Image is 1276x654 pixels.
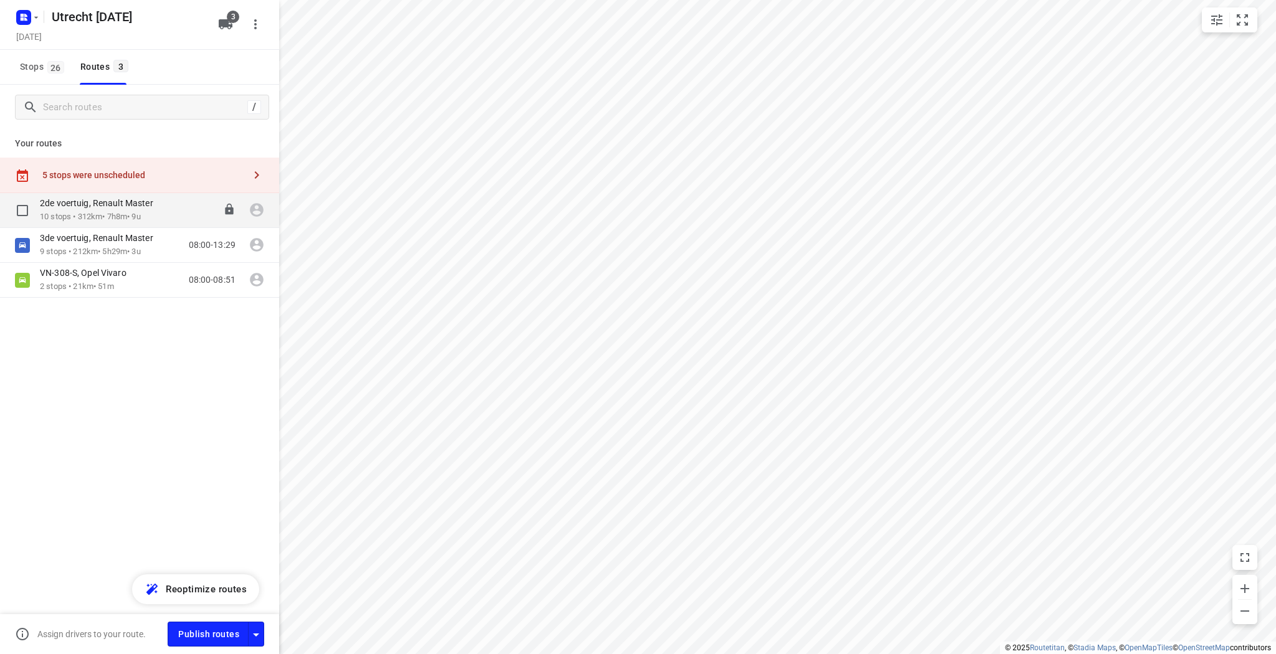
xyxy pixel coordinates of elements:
[43,98,247,117] input: Search routes
[213,12,238,37] button: 3
[113,60,128,72] span: 3
[1030,643,1065,652] a: Routetitan
[132,574,259,604] button: Reoptimize routes
[1178,643,1230,652] a: OpenStreetMap
[1202,7,1257,32] div: small contained button group
[40,281,139,293] p: 2 stops • 21km • 51m
[10,198,35,223] span: Select
[249,626,264,642] div: Driver app settings
[47,7,208,27] h5: Rename
[166,581,247,597] span: Reoptimize routes
[1125,643,1173,652] a: OpenMapTiles
[189,273,236,287] p: 08:00-08:51
[42,170,244,180] div: 5 stops were unscheduled
[227,11,239,23] span: 3
[244,267,269,292] span: Assign driver
[168,622,249,646] button: Publish routes
[37,629,146,639] p: Assign drivers to your route.
[223,203,236,217] button: Lock route
[20,59,68,75] span: Stops
[15,137,264,150] p: Your routes
[244,197,269,222] span: Assign driver
[80,59,132,75] div: Routes
[243,12,268,37] button: More
[244,232,269,257] span: Assign driver
[1204,7,1229,32] button: Map settings
[11,29,47,44] h5: Project date
[178,627,239,642] span: Publish routes
[1074,643,1116,652] a: Stadia Maps
[40,267,134,278] p: VN-308-S, Opel Vivaro
[47,61,64,73] span: 26
[40,197,161,209] p: 2de voertuig, Renault Master
[247,100,261,114] div: /
[40,232,161,244] p: 3de voertuig, Renault Master
[40,211,166,223] p: 10 stops • 312km • 7h8m • 9u
[1230,7,1255,32] button: Fit zoom
[1005,643,1271,652] li: © 2025 , © , © © contributors
[189,239,236,252] p: 08:00-13:29
[40,246,166,258] p: 9 stops • 212km • 5h29m • 3u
